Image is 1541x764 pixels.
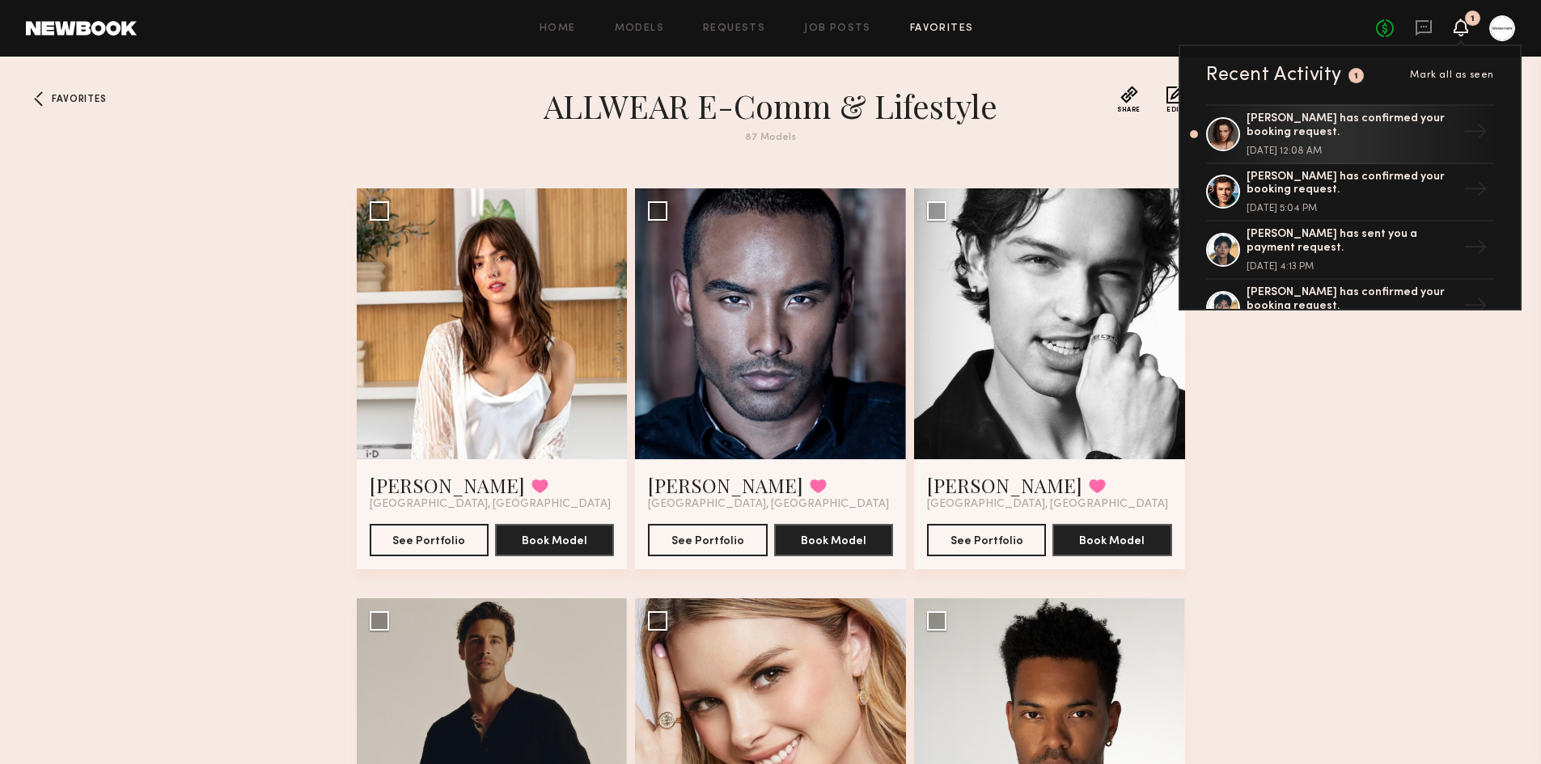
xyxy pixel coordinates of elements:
div: → [1457,171,1494,213]
div: [DATE] 4:13 PM [1247,262,1457,272]
h1: ALLWEAR E-Comm & Lifestyle [480,86,1062,126]
div: 1 [1471,15,1475,23]
span: Edit [1166,107,1184,113]
button: Book Model [1052,524,1171,556]
a: [PERSON_NAME] has confirmed your booking request.→ [1206,280,1494,338]
div: Recent Activity [1206,65,1342,85]
a: [PERSON_NAME] has sent you a payment request.[DATE] 4:13 PM→ [1206,222,1494,280]
div: [PERSON_NAME] has sent you a payment request. [1247,228,1457,255]
div: [PERSON_NAME] has confirmed your booking request. [1247,286,1457,314]
span: [GEOGRAPHIC_DATA], [GEOGRAPHIC_DATA] [648,498,889,511]
a: Home [540,23,576,34]
div: [PERSON_NAME] has confirmed your booking request. [1247,171,1457,198]
a: Favorites [26,86,52,112]
button: Book Model [495,524,614,556]
button: See Portfolio [370,524,489,556]
span: Favorites [52,95,106,104]
button: See Portfolio [648,524,767,556]
span: Mark all as seen [1410,70,1494,80]
a: [PERSON_NAME] has confirmed your booking request.[DATE] 12:08 AM→ [1206,104,1494,164]
a: Requests [703,23,765,34]
a: [PERSON_NAME] [648,472,803,498]
a: Models [615,23,664,34]
a: Job Posts [804,23,871,34]
a: [PERSON_NAME] [927,472,1082,498]
div: → [1457,113,1494,155]
div: [PERSON_NAME] has confirmed your booking request. [1247,112,1457,140]
button: See Portfolio [927,524,1046,556]
a: Book Model [1052,533,1171,547]
div: 1 [1354,72,1359,81]
button: Book Model [774,524,893,556]
a: [PERSON_NAME] [370,472,525,498]
button: Share [1117,86,1141,113]
button: Edit [1166,86,1184,113]
a: [PERSON_NAME] has confirmed your booking request.[DATE] 5:04 PM→ [1206,164,1494,222]
span: [GEOGRAPHIC_DATA], [GEOGRAPHIC_DATA] [927,498,1168,511]
span: [GEOGRAPHIC_DATA], [GEOGRAPHIC_DATA] [370,498,611,511]
div: → [1457,229,1494,271]
div: [DATE] 5:04 PM [1247,204,1457,213]
div: → [1457,287,1494,329]
div: 87 Models [480,133,1062,143]
div: [DATE] 12:08 AM [1247,146,1457,156]
a: Favorites [910,23,974,34]
span: Share [1117,107,1141,113]
a: Book Model [774,533,893,547]
a: Book Model [495,533,614,547]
